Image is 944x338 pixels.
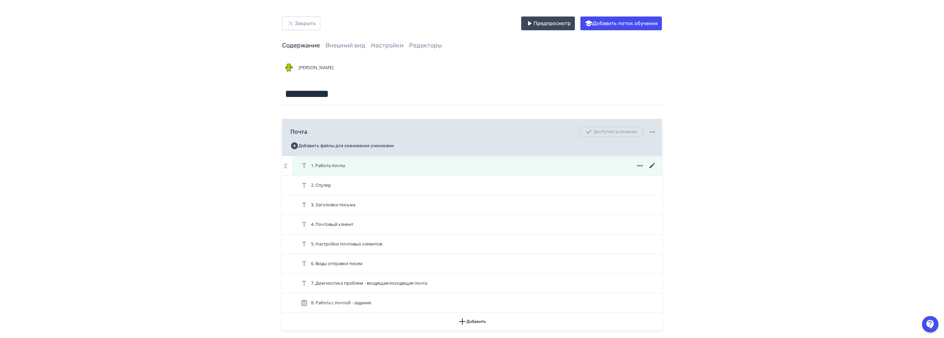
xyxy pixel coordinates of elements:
[299,64,333,71] span: [PERSON_NAME]
[290,140,394,151] button: Добавить файлы для скачивания учениками
[580,17,662,30] button: Добавить поток обучения
[282,195,662,215] div: 3. Заголовки письма
[282,42,320,49] a: Содержание
[282,17,320,30] button: Закрыть
[282,235,662,254] div: 5. Настройки почтовых клиентов
[409,42,442,49] a: Редакторы
[282,61,296,75] img: Avatar
[311,280,427,287] span: 7. Диагностика проблем - входящая/исходящая почта
[282,254,662,274] div: 6. Виды отправки писем
[282,156,662,176] div: 1. Работа почты
[282,274,662,293] div: 7. Диагностика проблем - входящая/исходящая почта
[311,162,345,169] span: 1. Работа почты
[311,201,355,208] span: 3. Заголовки письма
[521,17,575,30] button: Предпросмотр
[371,42,404,49] a: Настройки
[311,260,363,267] span: 6. Виды отправки писем
[311,299,371,306] span: 8. Работа с почтой - задание
[325,42,365,49] a: Внешний вид
[290,128,307,136] span: Почта
[282,176,662,195] div: 2. Спулер
[311,182,331,189] span: 2. Спулер
[282,215,662,235] div: 4. Почтовый клиент
[282,293,662,313] div: 8. Работа с почтой - задание
[580,127,643,137] div: Доступно ученикам
[282,313,662,330] button: Добавить
[311,241,382,248] span: 5. Настройки почтовых клиентов
[311,221,353,228] span: 4. Почтовый клиент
